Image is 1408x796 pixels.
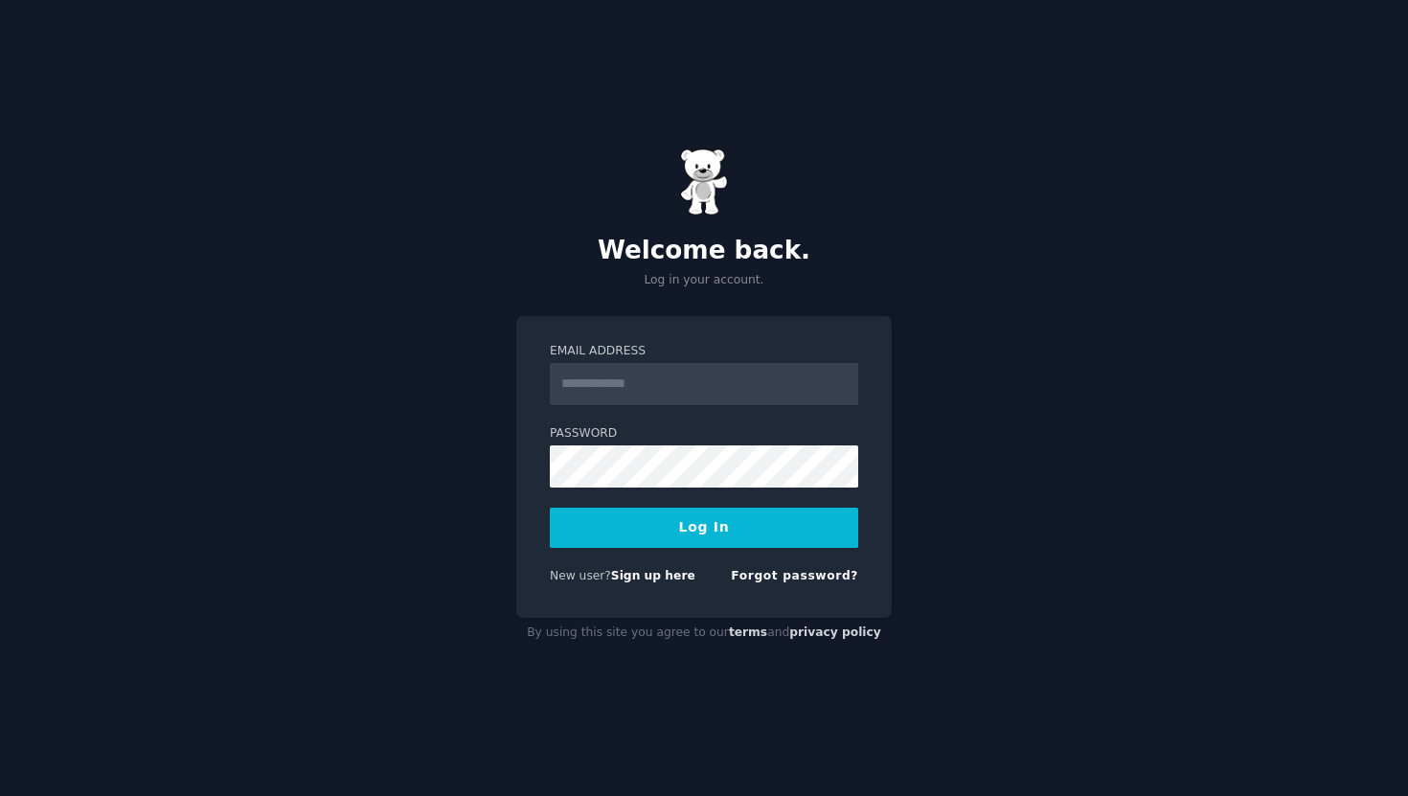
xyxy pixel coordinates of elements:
[550,508,858,548] button: Log In
[516,272,892,289] p: Log in your account.
[550,343,858,360] label: Email Address
[550,569,611,582] span: New user?
[516,236,892,266] h2: Welcome back.
[516,618,892,648] div: By using this site you agree to our and
[731,569,858,582] a: Forgot password?
[680,148,728,216] img: Gummy Bear
[789,625,881,639] a: privacy policy
[729,625,767,639] a: terms
[611,569,695,582] a: Sign up here
[550,425,858,443] label: Password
